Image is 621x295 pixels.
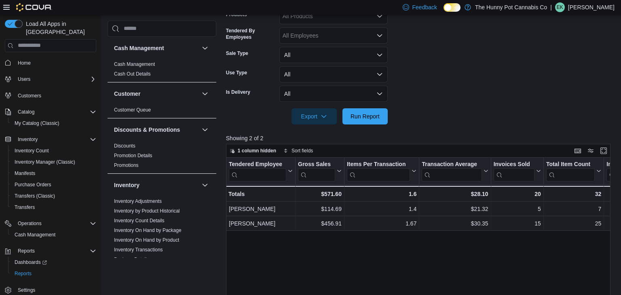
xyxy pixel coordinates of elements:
[108,141,216,173] div: Discounts & Promotions
[347,160,410,181] div: Items Per Transaction
[546,204,601,214] div: 7
[347,160,410,168] div: Items Per Transaction
[493,204,541,214] div: 5
[229,204,293,214] div: [PERSON_NAME]
[200,43,210,53] button: Cash Management
[279,86,388,102] button: All
[15,219,96,228] span: Operations
[226,146,279,156] button: 1 column hidden
[15,58,34,68] a: Home
[493,219,541,228] div: 15
[493,189,541,199] div: 20
[114,181,199,189] button: Inventory
[8,229,99,240] button: Cash Management
[15,120,59,126] span: My Catalog (Classic)
[11,146,96,156] span: Inventory Count
[18,76,30,82] span: Users
[15,246,38,256] button: Reports
[114,217,165,223] a: Inventory Count Details
[15,204,35,211] span: Transfers
[347,204,417,214] div: 1.4
[18,109,34,115] span: Catalog
[475,2,547,12] p: The Hunny Pot Cannabis Co
[8,202,99,213] button: Transfers
[15,181,51,188] span: Purchase Orders
[15,74,96,84] span: Users
[200,124,210,134] button: Discounts & Promotions
[15,285,96,295] span: Settings
[23,20,96,36] span: Load All Apps in [GEOGRAPHIC_DATA]
[568,2,615,12] p: [PERSON_NAME]
[18,93,41,99] span: Customers
[200,180,210,190] button: Inventory
[573,146,583,156] button: Keyboard shortcuts
[108,59,216,82] div: Cash Management
[347,160,417,181] button: Items Per Transaction
[108,105,216,118] div: Customer
[15,193,55,199] span: Transfers (Classic)
[229,160,286,181] div: Tendered Employee
[550,2,552,12] p: |
[226,89,250,95] label: Is Delivery
[18,248,35,254] span: Reports
[114,89,199,97] button: Customer
[15,147,49,154] span: Inventory Count
[376,13,383,19] button: Open list of options
[557,2,563,12] span: EK
[422,219,488,228] div: $30.35
[291,147,313,154] span: Sort fields
[114,106,151,113] span: Customer Queue
[444,3,460,12] input: Dark Mode
[11,230,96,240] span: Cash Management
[114,227,182,233] a: Inventory On Hand by Package
[347,219,417,228] div: 1.67
[347,189,417,199] div: 1.6
[11,269,96,278] span: Reports
[8,257,99,268] a: Dashboards
[114,107,151,112] a: Customer Queue
[298,219,342,228] div: $456.91
[2,57,99,69] button: Home
[11,157,78,167] a: Inventory Manager (Classic)
[15,58,96,68] span: Home
[546,189,601,199] div: 32
[114,152,152,158] a: Promotion Details
[226,134,615,142] p: Showing 2 of 2
[229,160,293,181] button: Tendered Employee
[114,181,139,189] h3: Inventory
[555,2,565,12] div: Elizabeth Kettlehut
[114,236,179,243] span: Inventory On Hand by Product
[11,257,96,267] span: Dashboards
[114,61,155,67] a: Cash Management
[114,198,162,204] a: Inventory Adjustments
[114,44,164,52] h3: Cash Management
[15,91,96,101] span: Customers
[114,70,151,77] span: Cash Out Details
[298,160,342,181] button: Gross Sales
[599,146,608,156] button: Enter fullscreen
[2,218,99,229] button: Operations
[8,118,99,129] button: My Catalog (Classic)
[422,160,488,181] button: Transaction Average
[114,247,163,252] a: Inventory Transactions
[279,47,388,63] button: All
[11,230,59,240] a: Cash Management
[114,162,139,168] a: Promotions
[586,146,596,156] button: Display options
[8,268,99,279] button: Reports
[15,107,96,117] span: Catalog
[351,112,380,120] span: Run Report
[114,152,152,158] span: Promotion Details
[8,179,99,190] button: Purchase Orders
[226,50,248,57] label: Sale Type
[11,169,38,178] a: Manifests
[8,156,99,168] button: Inventory Manager (Classic)
[298,160,335,181] div: Gross Sales
[546,160,595,181] div: Total Item Count
[11,180,96,190] span: Purchase Orders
